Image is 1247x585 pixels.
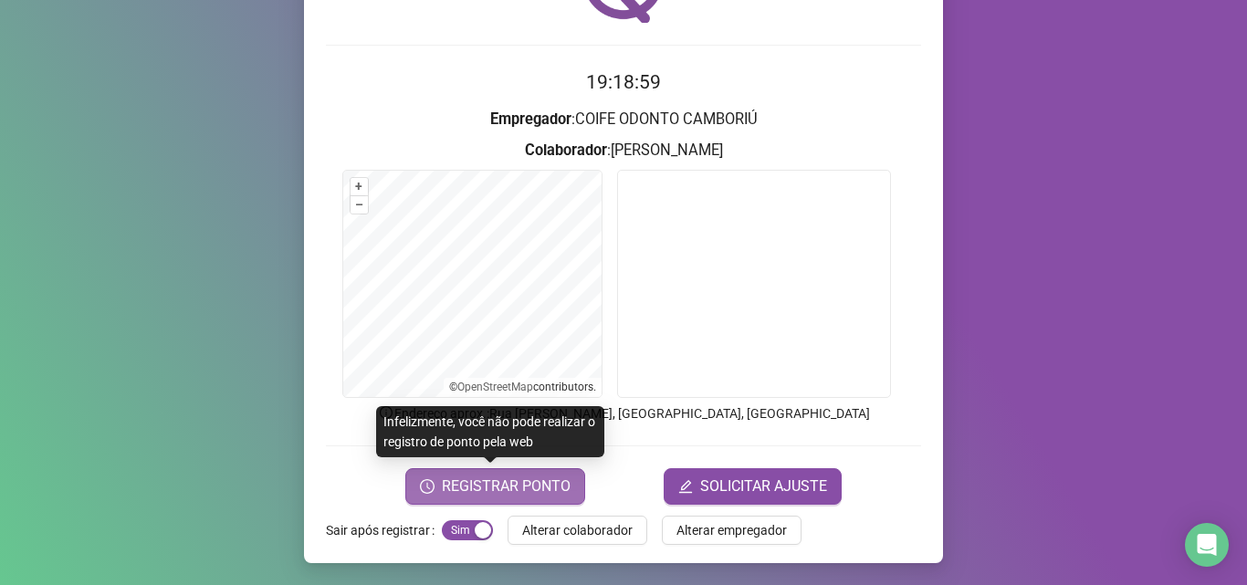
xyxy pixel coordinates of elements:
[420,479,435,494] span: clock-circle
[1185,523,1229,567] div: Open Intercom Messenger
[662,516,802,545] button: Alterar empregador
[700,475,827,497] span: SOLICITAR AJUSTE
[678,479,693,494] span: edit
[508,516,647,545] button: Alterar colaborador
[442,475,571,497] span: REGISTRAR PONTO
[676,520,787,540] span: Alterar empregador
[522,520,633,540] span: Alterar colaborador
[326,403,921,423] p: Endereço aprox. : Rua [PERSON_NAME], [GEOGRAPHIC_DATA], [GEOGRAPHIC_DATA]
[326,516,442,545] label: Sair após registrar
[378,404,394,421] span: info-circle
[351,196,368,214] button: –
[405,468,585,505] button: REGISTRAR PONTO
[490,110,571,128] strong: Empregador
[326,108,921,131] h3: : COIFE ODONTO CAMBORIÚ
[457,381,533,393] a: OpenStreetMap
[326,139,921,162] h3: : [PERSON_NAME]
[664,468,842,505] button: editSOLICITAR AJUSTE
[449,381,596,393] li: © contributors.
[376,406,604,457] div: Infelizmente, você não pode realizar o registro de ponto pela web
[351,178,368,195] button: +
[525,141,607,159] strong: Colaborador
[586,71,661,93] time: 19:18:59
